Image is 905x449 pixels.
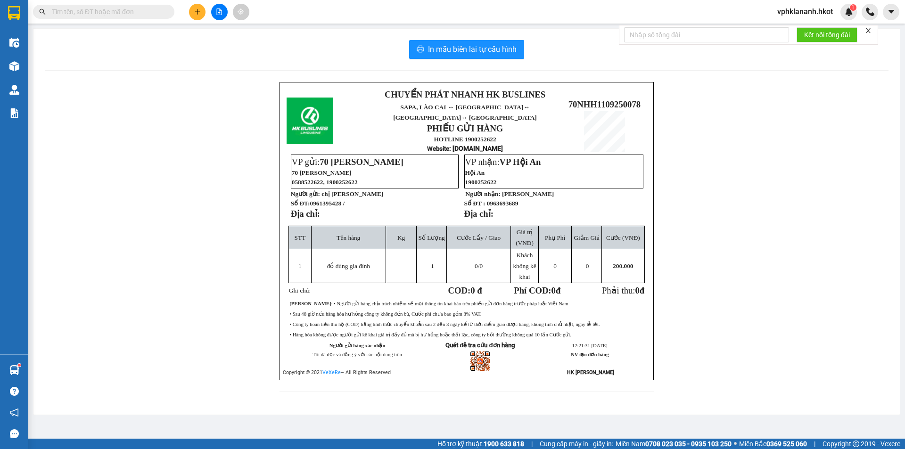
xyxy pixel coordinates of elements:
span: Cước Lấy / Giao [457,234,501,241]
strong: 0708 023 035 - 0935 103 250 [645,440,732,448]
span: plus [194,8,201,15]
img: logo [287,98,333,144]
input: Tìm tên, số ĐT hoặc mã đơn [52,7,163,17]
span: message [10,429,19,438]
span: 0 đ [470,286,482,295]
span: 0 [551,286,556,295]
span: Số Lượng [419,234,445,241]
strong: Địa chỉ: [464,209,494,219]
span: Phụ Phí [545,234,565,241]
span: Tên hàng [337,234,360,241]
strong: HK [PERSON_NAME] [567,369,614,376]
span: ↔ [GEOGRAPHIC_DATA] [393,104,536,121]
span: đ [640,286,644,295]
span: | [531,439,533,449]
strong: Số ĐT : [464,200,485,207]
span: VP gửi: [292,157,403,167]
input: Nhập số tổng đài [624,27,789,42]
strong: Số ĐT: [291,200,345,207]
span: Kết nối tổng đài [804,30,850,40]
sup: 1 [18,364,21,367]
span: 12:21:31 [DATE] [572,343,608,348]
span: search [39,8,46,15]
span: notification [10,408,19,417]
a: VeXeRe [322,369,341,376]
span: question-circle [10,387,19,396]
strong: PHIẾU GỬI HÀNG [427,123,503,133]
span: 0963693689 [487,200,518,207]
span: Hỗ trợ kỹ thuật: [437,439,524,449]
span: VP Hội An [500,157,541,167]
button: aim [233,4,249,20]
span: STT [295,234,306,241]
span: Hội An [465,169,485,176]
span: Copyright © 2021 – All Rights Reserved [283,369,391,376]
img: logo-vxr [8,6,20,20]
span: vphklananh.hkot [770,6,840,17]
button: Kết nối tổng đài [797,27,857,42]
strong: CHUYỂN PHÁT NHANH HK BUSLINES [385,90,545,99]
span: 70 [PERSON_NAME] [292,169,352,176]
span: Cước (VNĐ) [606,234,640,241]
img: icon-new-feature [845,8,853,16]
span: 0 [635,286,639,295]
span: 1 [431,262,434,269]
strong: [PERSON_NAME] [289,301,331,306]
span: • Hàng hóa không được người gửi kê khai giá trị đầy đủ mà bị hư hỏng hoặc thất lạc, công ty bồi t... [289,332,571,337]
img: warehouse-icon [9,38,19,48]
span: Website [427,145,449,152]
span: 70NHH1109250078 [568,99,641,109]
span: • Sau 48 giờ nếu hàng hóa hư hỏng công ty không đền bù, Cước phí chưa bao gồm 8% VAT. [289,311,481,317]
span: chị [PERSON_NAME] [321,190,383,197]
span: 70 [PERSON_NAME] [320,157,403,167]
span: Phải thu: [602,286,644,295]
span: : • Người gửi hàng chịu trách nhiệm về mọi thông tin khai báo trên phiếu gửi đơn hàng trước pháp ... [289,301,568,306]
span: Tôi đã đọc và đồng ý với các nội dung trên [313,352,402,357]
span: In mẫu biên lai tự cấu hình [428,43,517,55]
span: ↔ [GEOGRAPHIC_DATA] [461,114,537,121]
span: 0588522622, 1900252622 [292,179,358,186]
span: đồ dùng gia đình [327,262,370,269]
span: Cung cấp máy in - giấy in: [540,439,613,449]
span: Khách không kê khai [513,252,536,280]
button: file-add [211,4,228,20]
span: Ghi chú: [289,287,311,294]
span: | [814,439,815,449]
img: warehouse-icon [9,365,19,375]
span: SAPA, LÀO CAI ↔ [GEOGRAPHIC_DATA] [393,104,536,121]
span: caret-down [887,8,896,16]
span: 1900252622 [465,179,497,186]
strong: : [DOMAIN_NAME] [427,145,503,152]
strong: Người gửi: [291,190,320,197]
strong: Địa chỉ: [291,209,320,219]
span: ⚪️ [734,442,737,446]
strong: COD: [448,286,482,295]
strong: Người nhận: [466,190,501,197]
button: caret-down [883,4,899,20]
img: warehouse-icon [9,61,19,71]
img: warehouse-icon [9,85,19,95]
span: Miền Bắc [739,439,807,449]
span: /0 [475,262,483,269]
strong: 1900 633 818 [484,440,524,448]
span: 0961395428 / [310,200,345,207]
span: Giảm Giá [574,234,599,241]
span: [PERSON_NAME] [502,190,554,197]
span: printer [417,45,424,54]
span: 1 [298,262,302,269]
span: 0 [475,262,478,269]
span: • Công ty hoàn tiền thu hộ (COD) bằng hình thức chuyển khoản sau 2 đến 3 ngày kể từ thời điểm gia... [289,322,600,327]
span: Kg [397,234,405,241]
strong: Phí COD: đ [514,286,560,295]
span: 1 [851,4,855,11]
span: 0 [553,262,557,269]
span: copyright [853,441,859,447]
span: aim [238,8,244,15]
span: VP nhận: [465,157,541,167]
span: 200.000 [613,262,633,269]
span: Miền Nam [616,439,732,449]
strong: HOTLINE 1900252622 [434,136,496,143]
strong: Người gửi hàng xác nhận [329,343,386,348]
sup: 1 [850,4,856,11]
span: close [865,27,872,34]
